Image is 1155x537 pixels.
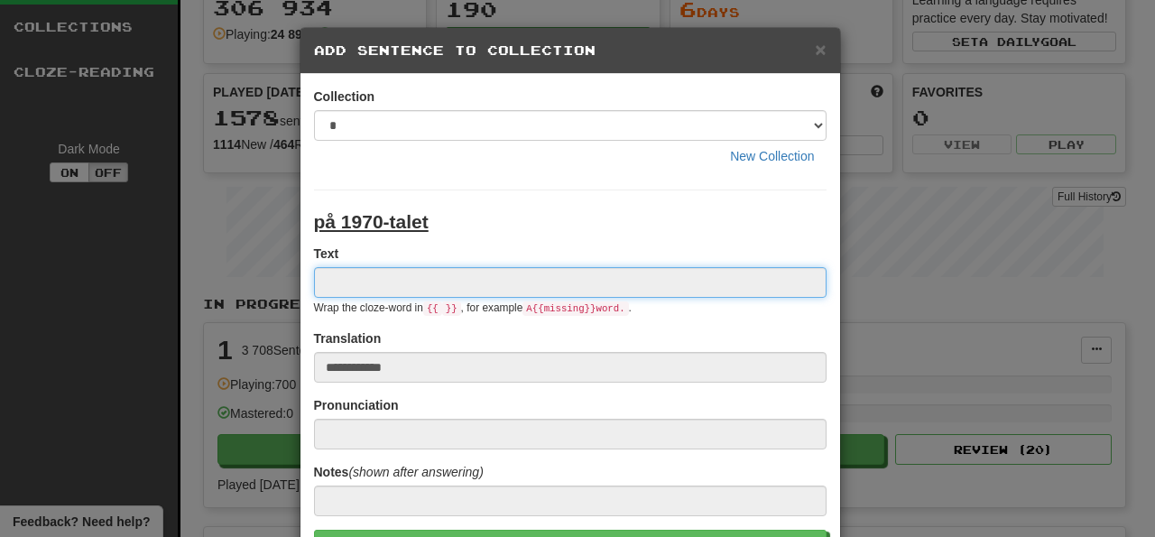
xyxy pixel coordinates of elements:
u: på 1970-talet [314,211,429,232]
em: (shown after answering) [348,465,483,479]
span: × [815,39,826,60]
code: A {{ missing }} word. [522,301,628,316]
label: Notes [314,463,484,481]
label: Text [314,245,339,263]
small: Wrap the cloze-word in , for example . [314,301,632,314]
button: Close [815,40,826,59]
label: Collection [314,88,375,106]
code: }} [442,301,461,316]
button: New Collection [718,141,826,171]
label: Translation [314,329,382,347]
h5: Add Sentence to Collection [314,42,827,60]
code: {{ [423,301,442,316]
label: Pronunciation [314,396,399,414]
